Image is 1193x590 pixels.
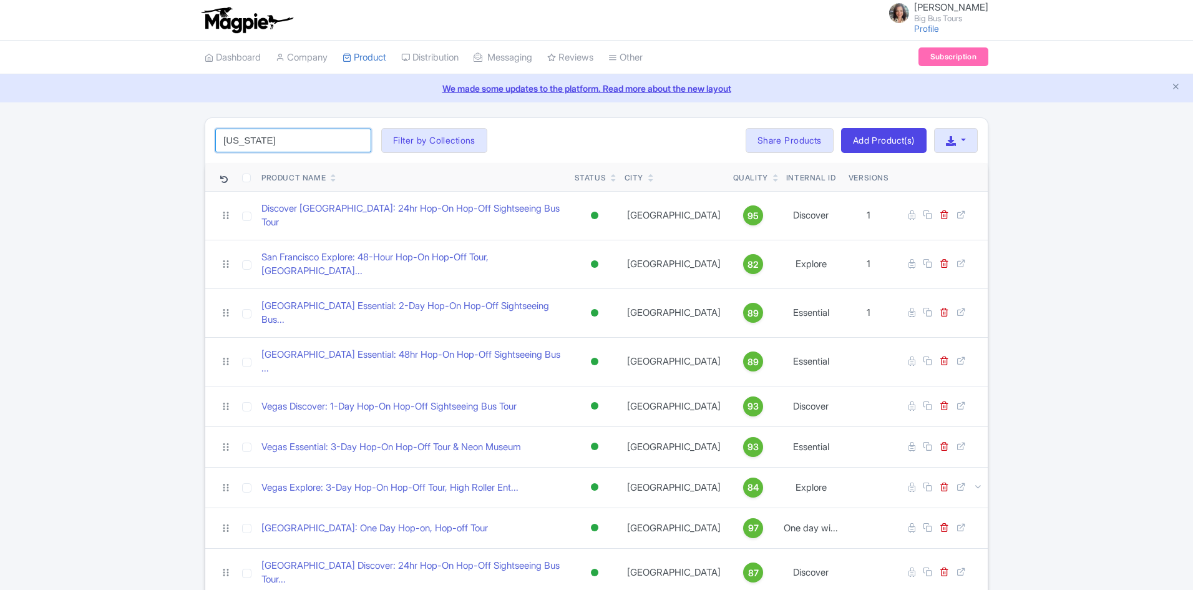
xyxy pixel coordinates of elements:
td: Explore [779,240,844,288]
input: Search product name, city, or interal id [215,129,371,152]
td: [GEOGRAPHIC_DATA] [620,508,728,548]
div: Active [588,564,601,582]
a: 95 [733,205,774,225]
td: [GEOGRAPHIC_DATA] [620,467,728,508]
a: 82 [733,254,774,274]
a: Messaging [474,41,532,75]
a: Subscription [918,47,988,66]
td: [GEOGRAPHIC_DATA] [620,386,728,426]
img: jfp7o2nd6rbrsspqilhl.jpg [889,3,909,23]
div: City [625,172,643,184]
span: 93 [747,440,759,454]
span: 95 [747,209,759,223]
a: Share Products [746,128,834,153]
span: 97 [748,521,759,535]
button: Close announcement [1171,81,1181,95]
td: [GEOGRAPHIC_DATA] [620,191,728,240]
a: Reviews [547,41,593,75]
td: [GEOGRAPHIC_DATA] [620,240,728,288]
a: 93 [733,396,774,416]
a: Vegas Explore: 3-Day Hop-On Hop-Off Tour, High Roller Ent... [261,481,519,495]
div: Active [588,304,601,322]
td: Essential [779,337,844,386]
a: 89 [733,303,774,323]
th: Internal ID [779,163,844,192]
div: Active [588,478,601,496]
a: San Francisco Explore: 48-Hour Hop-On Hop-Off Tour, [GEOGRAPHIC_DATA]... [261,250,565,278]
a: Dashboard [205,41,261,75]
a: 93 [733,437,774,457]
td: One day wi... [779,508,844,548]
a: [GEOGRAPHIC_DATA] Essential: 2-Day Hop-On Hop-Off Sightseeing Bus... [261,299,565,327]
a: [PERSON_NAME] Big Bus Tours [882,2,988,22]
span: 1 [867,209,870,221]
a: We made some updates to the platform. Read more about the new layout [7,82,1186,95]
div: Status [575,172,606,184]
td: Discover [779,191,844,240]
div: Active [588,519,601,537]
div: Product Name [261,172,326,184]
td: [GEOGRAPHIC_DATA] [620,337,728,386]
a: 97 [733,518,774,538]
div: Active [588,207,601,225]
div: Active [588,438,601,456]
a: 89 [733,352,774,371]
td: Discover [779,386,844,426]
td: Explore [779,467,844,508]
span: 84 [747,481,759,494]
a: Add Product(s) [841,128,927,153]
a: Profile [914,23,939,34]
span: 87 [748,566,759,580]
a: Discover [GEOGRAPHIC_DATA]: 24hr Hop-On Hop-Off Sightseeing Bus Tour [261,202,565,230]
span: 82 [747,258,759,272]
button: Filter by Collections [381,128,487,153]
span: [PERSON_NAME] [914,1,988,13]
span: 89 [747,307,759,320]
a: [GEOGRAPHIC_DATA] Discover: 24hr Hop-On Hop-Off Sightseeing Bus Tour... [261,559,565,587]
span: 93 [747,400,759,413]
div: Active [588,397,601,415]
a: Vegas Discover: 1-Day Hop-On Hop-Off Sightseeing Bus Tour [261,400,517,414]
img: logo-ab69f6fb50320c5b225c76a69d11143b.png [198,6,295,34]
td: Essential [779,288,844,337]
a: Distribution [401,41,459,75]
small: Big Bus Tours [914,14,988,22]
a: Other [608,41,643,75]
td: Essential [779,426,844,467]
a: Company [276,41,328,75]
a: [GEOGRAPHIC_DATA] Essential: 48hr Hop-On Hop-Off Sightseeing Bus ... [261,348,565,376]
td: [GEOGRAPHIC_DATA] [620,288,728,337]
a: Vegas Essential: 3-Day Hop-On Hop-Off Tour & Neon Museum [261,440,521,455]
a: [GEOGRAPHIC_DATA]: One Day Hop-on, Hop-off Tour [261,521,488,536]
a: Product [343,41,386,75]
span: 1 [867,258,870,270]
a: 84 [733,478,774,498]
div: Active [588,255,601,273]
div: Quality [733,172,768,184]
th: Versions [844,163,894,192]
span: 1 [867,307,870,318]
span: 89 [747,355,759,369]
a: 87 [733,563,774,583]
td: [GEOGRAPHIC_DATA] [620,426,728,467]
div: Active [588,353,601,371]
